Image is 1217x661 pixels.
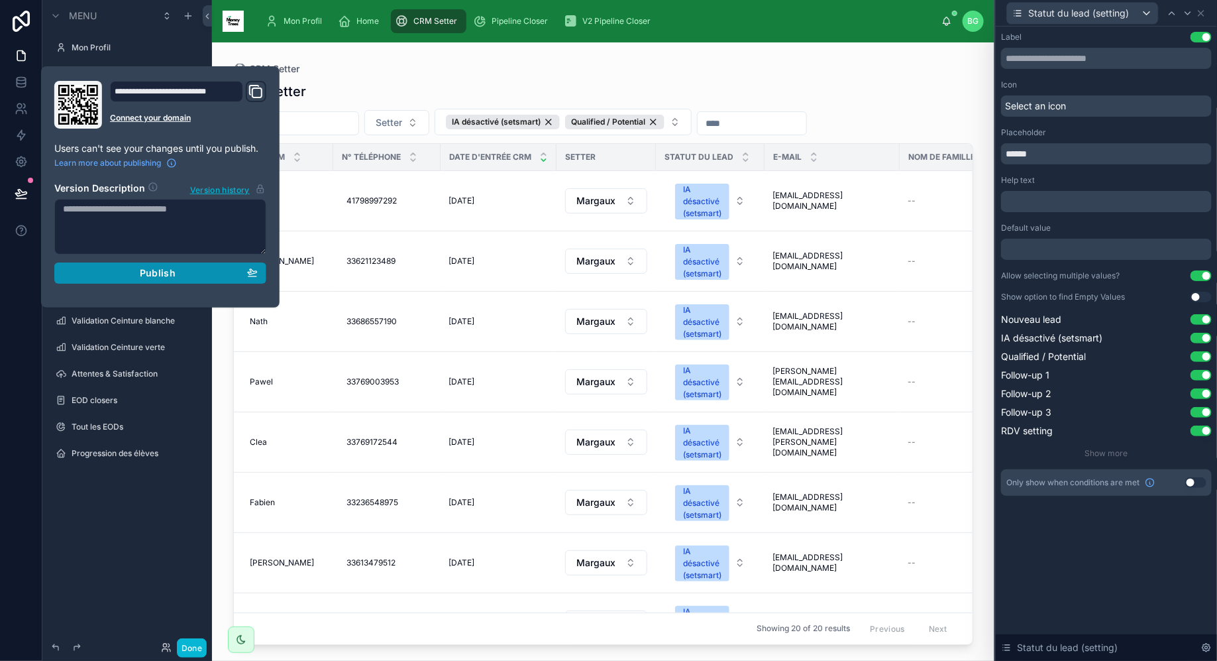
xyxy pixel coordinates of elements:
div: Qualified / Potential [565,115,664,129]
button: Select Button [664,479,756,526]
span: Qualified / Potential [1001,350,1086,363]
a: Select Button [564,188,648,214]
button: Select Button [435,109,692,135]
span: E-mail [773,152,802,162]
div: IA désactivé (setsmart) [683,244,721,280]
span: RDV setting [1001,424,1053,438]
span: N° Téléphone [342,152,401,162]
div: Domain and Custom Link [110,81,266,129]
a: -- [908,497,1087,508]
span: 33621123489 [346,256,396,267]
button: Publish [54,263,266,284]
span: [DATE] [449,437,474,448]
a: Clécie [250,196,325,206]
a: Select Button [564,369,648,395]
label: Progression des élèves [72,448,201,459]
label: Validation Ceinture verte [72,342,201,353]
label: EOD closers [72,395,201,406]
span: Date d'entrée CRM [449,152,531,162]
span: 33686557190 [346,316,397,327]
span: IA désactivé (setsmart) [1001,331,1102,345]
label: Validation Ceinture blanche [72,316,201,326]
label: Icon [1001,80,1017,90]
span: -- [908,256,916,267]
span: Showing 20 of 20 results [757,624,850,634]
a: Select Button [564,248,648,274]
div: IA désactivé (setsmart) [446,115,560,129]
div: IA désactivé (setsmart) [683,425,721,461]
a: 33621123489 [341,251,433,272]
div: IA désactivé (setsmart) [683,606,721,642]
a: [EMAIL_ADDRESS][DOMAIN_NAME] [772,190,892,211]
span: BG [968,16,979,27]
span: 33769003953 [346,377,399,387]
span: -- [908,497,916,508]
span: -- [908,377,916,387]
span: Setter [376,116,402,129]
span: [PERSON_NAME] [250,256,314,267]
a: [EMAIL_ADDRESS][DOMAIN_NAME] [772,552,892,573]
a: Fabien [250,497,325,508]
label: Default value [1001,223,1051,233]
a: -- [908,558,1087,568]
span: Publish [140,267,176,279]
a: [EMAIL_ADDRESS][DOMAIN_NAME] [772,251,892,272]
div: scrollable content [254,7,941,36]
a: [DATE] [449,497,549,508]
img: App logo [223,11,244,32]
div: Show option to find Empty Values [1001,292,1125,302]
span: -- [908,196,916,206]
button: Select Button [664,599,756,647]
a: [EMAIL_ADDRESS][DOMAIN_NAME] [772,311,892,332]
button: Version history [189,182,266,196]
a: Select Button [664,297,757,346]
span: Statut du lead [664,152,733,162]
div: scrollable content [1001,191,1212,212]
div: IA désactivé (setsmart) [683,485,721,521]
a: V2 Pipeline Closer [560,9,660,33]
a: 33236548975 [341,492,433,513]
a: -- [908,196,1087,206]
a: Connect your domain [110,113,266,123]
h2: Version Description [54,182,145,196]
a: Tout les EODs [72,422,201,432]
button: Select Button [664,358,756,406]
span: Setter [565,152,596,162]
span: Margaux [576,194,615,208]
span: Follow-up 1 [1001,369,1049,382]
button: Select Button [364,110,429,135]
a: CRM Setter [391,9,466,33]
a: -- [908,377,1087,387]
span: Nouveau lead [1001,313,1061,326]
span: -- [908,316,916,327]
a: Home [334,9,388,33]
div: IA désactivé (setsmart) [683,184,721,219]
span: [DATE] [449,256,474,267]
a: 33686557190 [341,311,433,332]
a: Nath [250,316,325,327]
span: Follow-up 3 [1001,406,1051,419]
a: Select Button [564,489,648,516]
button: Select Button [664,298,756,345]
span: Mon Profil [284,16,322,27]
a: [DATE] [449,256,549,267]
span: Menu [69,9,97,23]
span: Margaux [576,436,615,449]
a: Mon Profil [261,9,331,33]
span: -- [908,558,916,568]
button: Select Button [565,309,647,334]
a: 33769172544 [341,432,433,453]
span: Home [356,16,379,27]
span: 33613479512 [346,558,396,568]
a: Select Button [664,478,757,527]
span: Only show when conditions are met [1006,477,1139,488]
a: Pipeline Closer [469,9,557,33]
a: 33613479512 [341,552,433,573]
button: Select Button [565,369,647,394]
label: Mon Profil [72,42,201,53]
a: [DATE] [449,316,549,327]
